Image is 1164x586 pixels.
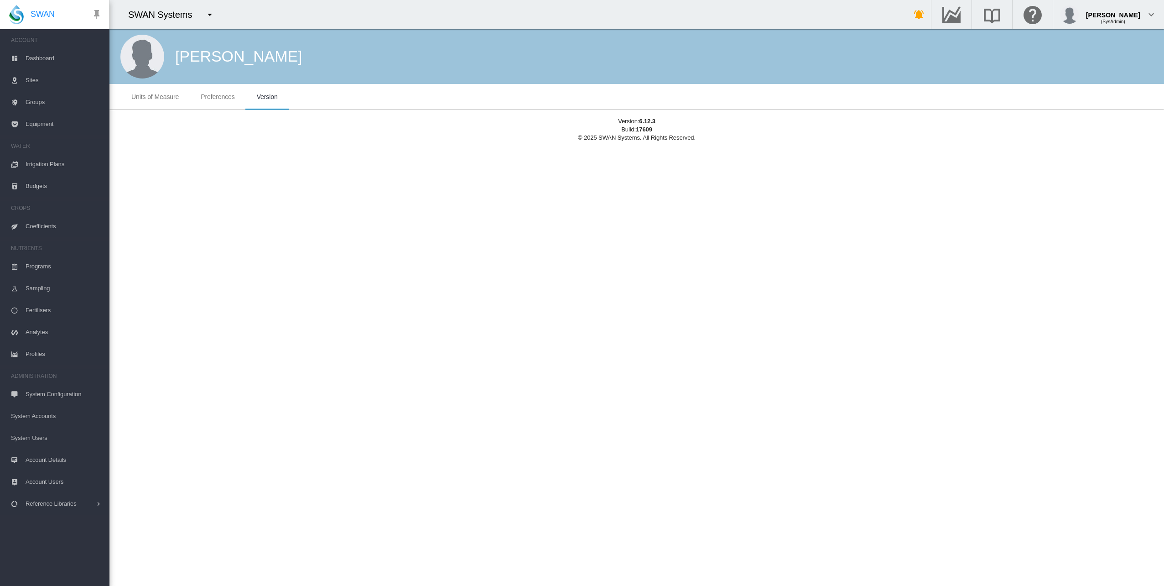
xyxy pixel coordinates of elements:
md-icon: Click here for help [1022,9,1044,20]
div: Version: [618,117,655,126]
span: Analytes [26,321,102,343]
span: System Users [11,427,102,449]
span: Reference Libraries [26,493,95,515]
md-icon: Search the knowledge base [981,9,1003,20]
button: icon-menu-down [201,5,219,24]
span: ACCOUNT [11,33,102,47]
span: Sites [26,69,102,91]
span: Groups [26,91,102,113]
span: 17609 [636,126,652,133]
img: profile.jpg [1060,5,1079,24]
span: CROPS [11,201,102,215]
span: WATER [11,139,102,153]
span: Preferences [201,93,234,100]
md-icon: icon-bell-ring [914,9,925,20]
span: Units of Measure [131,93,179,100]
span: Equipment [26,113,102,135]
span: Fertilisers [26,299,102,321]
div: [PERSON_NAME] [1086,7,1140,16]
span: SWAN [31,9,55,20]
div: © 2025 SWAN Systems. All Rights Reserved. [578,134,696,142]
span: System Configuration [26,383,102,405]
span: Irrigation Plans [26,153,102,175]
img: male.jpg [120,35,164,78]
span: Dashboard [26,47,102,69]
span: Coefficients [26,215,102,237]
md-icon: icon-pin [91,9,102,20]
button: icon-bell-ring [910,5,928,24]
md-icon: icon-chevron-down [1146,9,1157,20]
span: (SysAdmin) [1101,19,1125,24]
span: Budgets [26,175,102,197]
span: Version [257,93,278,100]
span: Profiles [26,343,102,365]
span: Programs [26,256,102,277]
md-icon: Go to the Data Hub [941,9,962,20]
span: NUTRIENTS [11,241,102,256]
div: Build: [621,126,652,134]
div: [PERSON_NAME] [175,46,302,68]
span: Account Users [26,471,102,493]
span: Sampling [26,277,102,299]
span: Account Details [26,449,102,471]
img: SWAN-Landscape-Logo-Colour-drop.png [9,5,24,24]
span: System Accounts [11,405,102,427]
span: ADMINISTRATION [11,369,102,383]
span: 6.12.3 [639,118,655,125]
div: SWAN Systems [128,8,200,21]
md-icon: icon-menu-down [204,9,215,20]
